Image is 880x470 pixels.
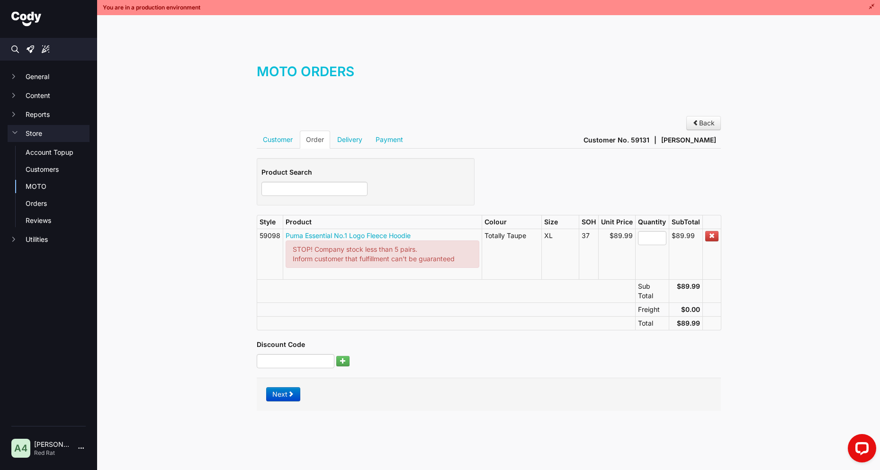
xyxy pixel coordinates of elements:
button: General [8,68,90,85]
a: Puma Essential No.1 Logo Fleece Hoodie [286,231,411,239]
td: 37 [579,229,598,279]
a: Next [266,387,300,401]
div: STOP! Company stock less than 5 pairs. Inform customer that fulfillment can't be guaranteed [286,240,479,268]
a: Account Topup [26,148,90,157]
td: XL [541,229,578,279]
button: Reports [8,106,90,123]
th: Size [541,215,578,229]
th: SubTotal [669,215,702,229]
span: Customer No. 59131 [584,135,649,145]
h5: Product Search [261,168,470,177]
a: Payment [369,131,409,149]
td: Sub Total [635,279,669,302]
a: Reviews [26,216,90,225]
th: Quantity [635,215,669,229]
td: 59098 [257,229,283,279]
a: Orders [26,199,90,208]
a: Customers [26,165,90,174]
td: Totally Taupe [482,229,541,279]
p: Red Rat [34,449,71,457]
h1: MOTO Orders [257,62,721,90]
strong: $89.99 [677,282,700,290]
strong: $89.99 [677,319,700,327]
th: SOH [579,215,598,229]
th: Product [283,215,482,229]
span: You are in a production environment [103,4,200,11]
button: Store [8,125,90,142]
td: $89.99 [598,229,635,279]
a: Order [300,131,330,149]
strong: $0.00 [681,305,700,313]
a: MOTO [26,182,90,191]
h5: Discount Code [257,340,721,349]
a: Delivery [331,131,368,149]
td: $89.99 [669,229,702,279]
td: Freight [635,302,669,316]
button: Content [8,87,90,104]
span: | [654,135,656,145]
th: Unit Price [598,215,635,229]
button: Utilities [8,231,90,248]
a: Back [686,116,721,130]
th: Style [257,215,283,229]
p: [PERSON_NAME] | 4357 [34,440,71,449]
th: Colour [482,215,541,229]
iframe: LiveChat chat widget [840,430,880,470]
td: Total [635,316,669,330]
span: [PERSON_NAME] [661,135,716,145]
a: Customer [257,131,299,149]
